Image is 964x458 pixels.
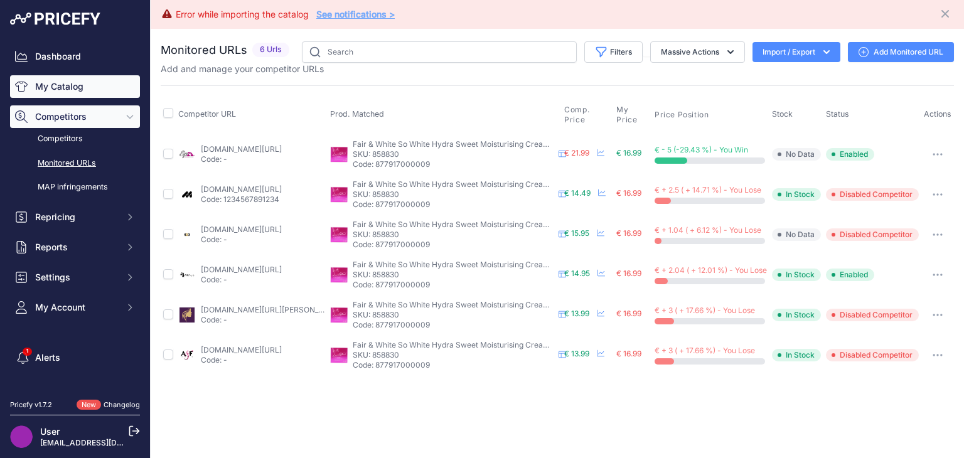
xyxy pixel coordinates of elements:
p: Code: - [201,275,282,285]
button: My Account [10,296,140,319]
button: Close [939,5,954,20]
span: € + 2.04 ( + 12.01 %) - You Lose [655,265,767,275]
span: My Account [35,301,117,314]
p: SKU: 858830 [353,149,554,159]
p: Code: - [201,154,282,164]
span: € + 1.04 ( + 6.12 %) - You Lose [655,225,761,235]
input: Search [302,41,577,63]
h2: Monitored URLs [161,41,247,59]
span: Price Position [655,110,709,120]
a: [DOMAIN_NAME][URL] [201,345,282,354]
a: [DOMAIN_NAME][URL] [201,184,282,194]
p: Code: 877917000009 [353,159,554,169]
span: In Stock [772,188,821,201]
p: Code: 877917000009 [353,320,554,330]
a: Add Monitored URL [848,42,954,62]
span: € 14.49 [564,188,591,198]
a: [DOMAIN_NAME][URL] [201,144,282,154]
span: € 21.99 [564,148,589,157]
span: Disabled Competitor [826,309,919,321]
span: Settings [35,271,117,284]
span: € - 5 (-29.43 %) - You Win [655,145,748,154]
span: My Price [616,105,646,125]
span: No Data [772,148,821,161]
p: Code: - [201,235,282,245]
span: Enabled [826,269,874,281]
span: € + 2.5 ( + 14.71 %) - You Lose [655,185,761,194]
span: Actions [924,109,951,119]
button: Competitors [10,105,140,128]
span: Repricing [35,211,117,223]
span: € 13.99 [564,349,589,358]
button: Comp. Price [564,105,611,125]
p: Code: - [201,315,325,325]
p: Code: - [201,355,282,365]
button: Filters [584,41,643,63]
span: Status [826,109,849,119]
p: Code: 877917000009 [353,200,554,210]
button: Settings [10,266,140,289]
span: € 16.99 [616,349,641,358]
span: € 14.95 [564,269,590,278]
p: SKU: 858830 [353,230,554,240]
a: [DOMAIN_NAME][URL][PERSON_NAME] [201,305,343,314]
span: 6 Urls [252,43,289,57]
img: Pricefy Logo [10,13,100,25]
span: Fair & White So White Hydra Sweet Moisturising Cream 400ml [353,340,576,349]
p: SKU: 858830 [353,270,554,280]
span: Competitors [35,110,117,123]
div: Pricefy v1.7.2 [10,400,52,410]
p: Code: 877917000009 [353,280,554,290]
span: Fair & White So White Hydra Sweet Moisturising Cream 400ml [353,260,576,269]
span: In Stock [772,349,821,361]
a: [EMAIL_ADDRESS][DOMAIN_NAME] [40,438,171,447]
span: Enabled [826,148,874,161]
button: Massive Actions [650,41,745,63]
a: Monitored URLs [10,152,140,174]
span: Disabled Competitor [826,188,919,201]
span: € 16.99 [616,188,641,198]
p: SKU: 858830 [353,310,554,320]
p: Code: 877917000009 [353,360,554,370]
a: MAP infringements [10,176,140,198]
a: My Catalog [10,75,140,98]
span: Fair & White So White Hydra Sweet Moisturising Cream 400ml [353,220,576,229]
a: User [40,426,60,437]
span: Reports [35,241,117,253]
a: Dashboard [10,45,140,68]
button: Price Position [655,110,711,120]
span: New [77,400,101,410]
span: No Data [772,228,821,241]
span: € 16.99 [616,309,641,318]
p: Add and manage your competitor URLs [161,63,324,75]
a: [DOMAIN_NAME][URL] [201,225,282,234]
a: See notifications > [316,9,395,19]
button: Reports [10,236,140,258]
span: Fair & White So White Hydra Sweet Moisturising Cream 400ml [353,139,576,149]
p: Code: 877917000009 [353,240,554,250]
span: € 16.99 [616,148,641,157]
span: € 13.99 [564,309,589,318]
a: Alerts [10,346,140,369]
a: [DOMAIN_NAME][URL] [201,265,282,274]
span: € + 3 ( + 17.66 %) - You Lose [655,306,755,315]
p: SKU: 858830 [353,189,554,200]
span: Comp. Price [564,105,609,125]
nav: Sidebar [10,45,140,417]
span: Fair & White So White Hydra Sweet Moisturising Cream 400ml [353,179,576,189]
div: Error while importing the catalog [176,8,309,21]
span: Prod. Matched [330,109,384,119]
span: € 16.99 [616,228,641,238]
span: € 15.95 [564,228,589,238]
span: In Stock [772,309,821,321]
span: € + 3 ( + 17.66 %) - You Lose [655,346,755,355]
span: Disabled Competitor [826,228,919,241]
span: Disabled Competitor [826,349,919,361]
span: Fair & White So White Hydra Sweet Moisturising Cream 400ml [353,300,576,309]
span: Competitor URL [178,109,236,119]
button: Repricing [10,206,140,228]
button: My Price [616,105,649,125]
span: Stock [772,109,793,119]
a: Changelog [104,400,140,409]
p: SKU: 858830 [353,350,554,360]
